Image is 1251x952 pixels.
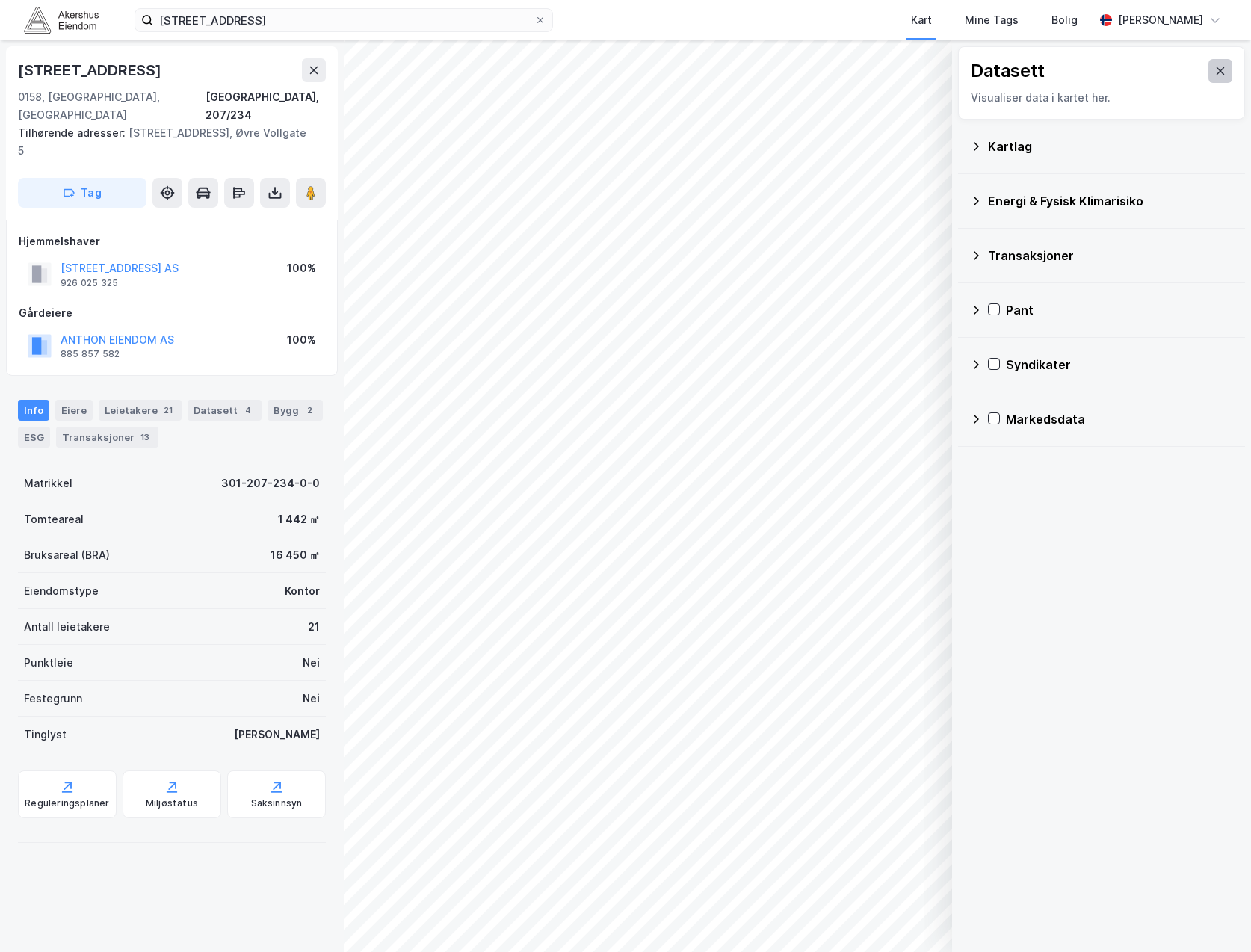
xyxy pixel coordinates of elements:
[19,304,325,322] div: Gårdeiere
[153,9,534,31] input: Søk på adresse, matrikkel, gårdeiere, leietakere eller personer
[971,89,1232,107] div: Visualiser data i kartet her.
[55,400,93,421] div: Eiere
[285,582,320,600] div: Kontor
[56,427,158,448] div: Transaksjoner
[1006,356,1233,374] div: Syndikater
[287,259,316,277] div: 100%
[251,797,303,809] div: Saksinnsyn
[61,348,120,360] div: 885 857 582
[988,192,1233,210] div: Energi & Fysisk Klimarisiko
[99,400,182,421] div: Leietakere
[1051,11,1078,29] div: Bolig
[988,247,1233,265] div: Transaksjoner
[971,59,1045,83] div: Datasett
[25,797,109,809] div: Reguleringsplaner
[24,546,110,564] div: Bruksareal (BRA)
[287,331,316,349] div: 100%
[146,797,198,809] div: Miljøstatus
[911,11,932,29] div: Kart
[965,11,1019,29] div: Mine Tags
[221,475,320,492] div: 301-207-234-0-0
[206,88,326,124] div: [GEOGRAPHIC_DATA], 207/234
[303,654,320,672] div: Nei
[18,58,164,82] div: [STREET_ADDRESS]
[308,618,320,636] div: 21
[1176,880,1251,952] iframe: Chat Widget
[1176,880,1251,952] div: Kontrollprogram for chat
[24,510,84,528] div: Tomteareal
[1006,410,1233,428] div: Markedsdata
[278,510,320,528] div: 1 442 ㎡
[24,475,72,492] div: Matrikkel
[241,403,256,418] div: 4
[24,690,82,708] div: Festegrunn
[24,618,110,636] div: Antall leietakere
[1118,11,1203,29] div: [PERSON_NAME]
[1006,301,1233,319] div: Pant
[268,400,323,421] div: Bygg
[24,7,99,33] img: akershus-eiendom-logo.9091f326c980b4bce74ccdd9f866810c.svg
[18,178,146,208] button: Tag
[18,427,50,448] div: ESG
[188,400,262,421] div: Datasett
[302,403,317,418] div: 2
[18,124,314,160] div: [STREET_ADDRESS], Øvre Vollgate 5
[988,137,1233,155] div: Kartlag
[18,400,49,421] div: Info
[61,277,118,289] div: 926 025 325
[161,403,176,418] div: 21
[24,654,73,672] div: Punktleie
[271,546,320,564] div: 16 450 ㎡
[24,582,99,600] div: Eiendomstype
[19,232,325,250] div: Hjemmelshaver
[234,726,320,744] div: [PERSON_NAME]
[24,726,67,744] div: Tinglyst
[303,690,320,708] div: Nei
[18,126,129,139] span: Tilhørende adresser:
[138,430,152,445] div: 13
[18,88,206,124] div: 0158, [GEOGRAPHIC_DATA], [GEOGRAPHIC_DATA]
